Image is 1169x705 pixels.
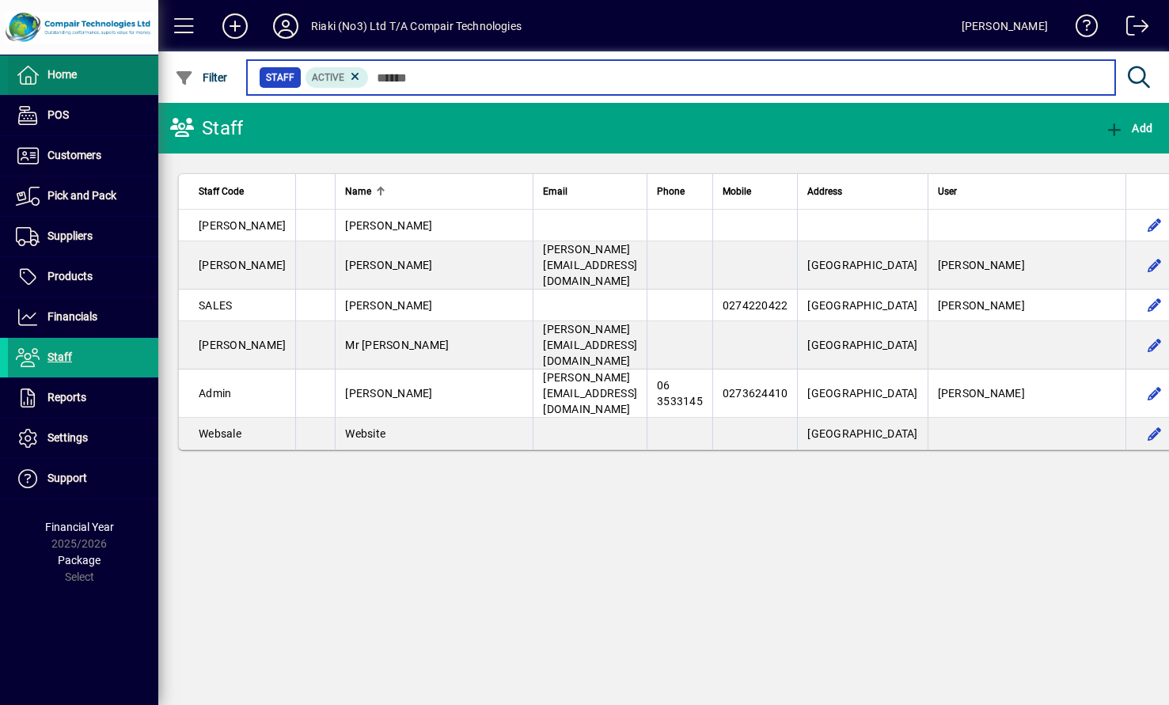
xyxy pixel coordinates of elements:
button: Edit [1142,421,1167,446]
span: 06 3533145 [657,379,703,407]
button: Profile [260,12,311,40]
span: 0274220422 [723,299,788,312]
a: Logout [1114,3,1149,55]
span: Active [312,72,344,83]
a: Customers [8,136,158,176]
div: Staff [170,116,243,141]
span: Name [345,183,371,200]
span: Mr [PERSON_NAME] [345,339,449,351]
span: [PERSON_NAME] [938,387,1025,400]
span: Home [47,68,77,81]
button: Edit [1142,332,1167,358]
div: User [938,183,1116,200]
span: Support [47,472,87,484]
td: [GEOGRAPHIC_DATA] [797,321,927,370]
a: Financials [8,298,158,337]
div: Email [543,183,637,200]
span: Products [47,270,93,282]
span: Suppliers [47,229,93,242]
td: [GEOGRAPHIC_DATA] [797,241,927,290]
span: Financials [47,310,97,323]
span: Pick and Pack [47,189,116,202]
span: 0273624410 [723,387,788,400]
span: Websale [199,427,241,440]
div: Mobile [723,183,788,200]
div: Name [345,183,523,200]
button: Edit [1142,213,1167,238]
span: POS [47,108,69,121]
span: Admin [199,387,231,400]
span: [PERSON_NAME] [938,299,1025,312]
span: [PERSON_NAME] [345,387,432,400]
span: Settings [47,431,88,444]
a: Support [8,459,158,498]
a: Suppliers [8,217,158,256]
button: Edit [1142,252,1167,278]
td: [GEOGRAPHIC_DATA] [797,370,927,418]
span: Phone [657,183,685,200]
td: [GEOGRAPHIC_DATA] [797,290,927,321]
button: Add [210,12,260,40]
a: Knowledge Base [1064,3,1099,55]
span: [PERSON_NAME] [345,299,432,312]
span: [PERSON_NAME] [199,259,286,271]
a: Settings [8,419,158,458]
span: Financial Year [45,521,114,533]
a: Home [8,55,158,95]
a: Reports [8,378,158,418]
button: Add [1101,114,1156,142]
span: Filter [175,71,228,84]
span: Website [345,427,385,440]
span: [PERSON_NAME] [345,259,432,271]
span: Staff [47,351,72,363]
span: Mobile [723,183,751,200]
span: Address [807,183,842,200]
a: POS [8,96,158,135]
span: [PERSON_NAME] [938,259,1025,271]
div: [PERSON_NAME] [962,13,1048,39]
span: Reports [47,391,86,404]
td: [GEOGRAPHIC_DATA] [797,418,927,449]
span: Package [58,554,101,567]
a: Pick and Pack [8,176,158,216]
span: Staff Code [199,183,244,200]
span: [PERSON_NAME][EMAIL_ADDRESS][DOMAIN_NAME] [543,371,637,415]
button: Filter [171,63,232,92]
span: [PERSON_NAME] [199,219,286,232]
button: Edit [1142,293,1167,318]
span: [PERSON_NAME] [345,219,432,232]
div: Riaki (No3) Ltd T/A Compair Technologies [311,13,522,39]
span: User [938,183,957,200]
span: [PERSON_NAME][EMAIL_ADDRESS][DOMAIN_NAME] [543,243,637,287]
span: [PERSON_NAME][EMAIL_ADDRESS][DOMAIN_NAME] [543,323,637,367]
div: Staff Code [199,183,286,200]
div: Phone [657,183,703,200]
mat-chip: Activation Status: Active [306,67,369,88]
span: Customers [47,149,101,161]
span: SALES [199,299,232,312]
button: Edit [1142,381,1167,406]
span: Staff [266,70,294,85]
span: Add [1105,122,1152,135]
span: [PERSON_NAME] [199,339,286,351]
a: Products [8,257,158,297]
span: Email [543,183,567,200]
